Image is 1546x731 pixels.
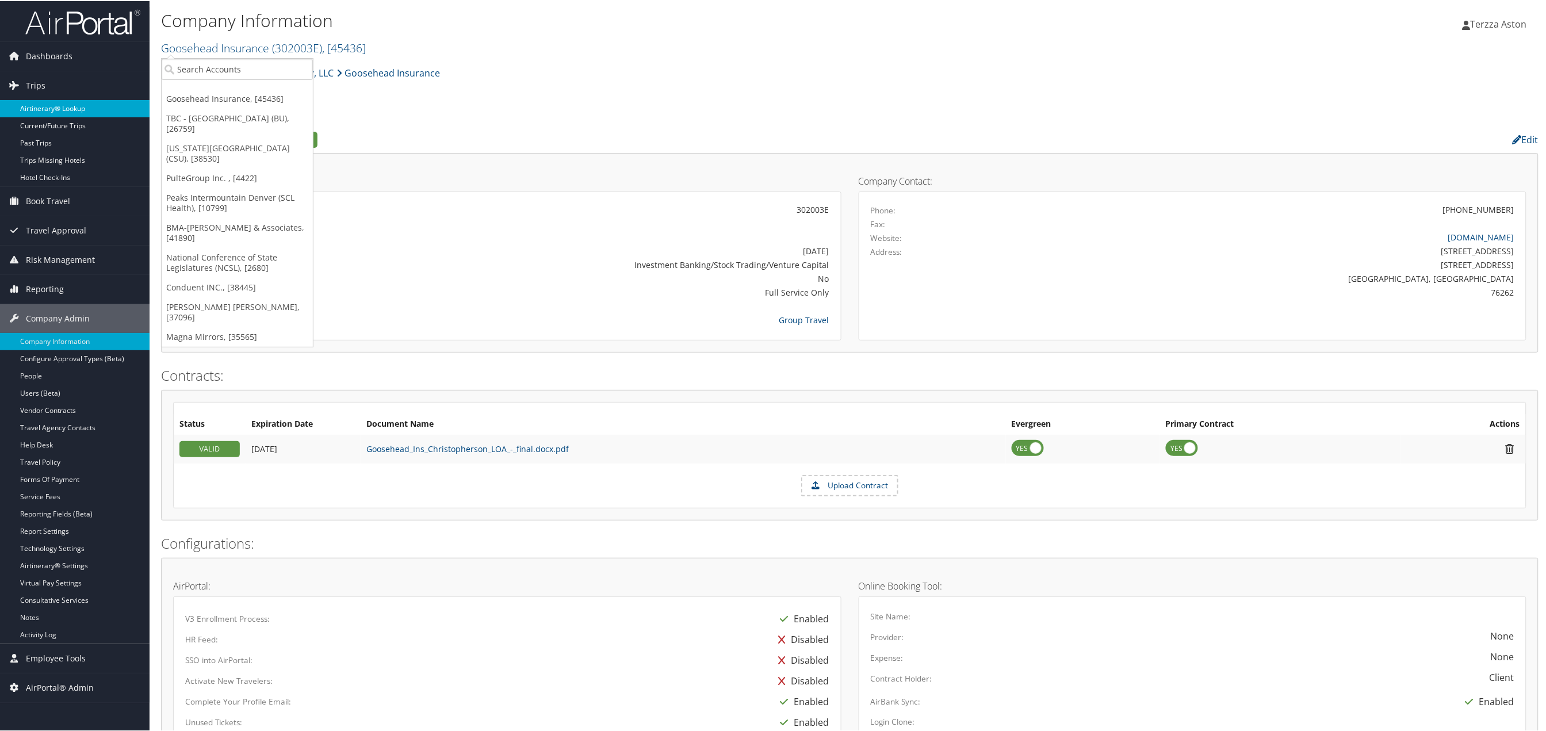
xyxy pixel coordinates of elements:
[779,313,829,324] a: Group Travel
[251,442,277,453] span: [DATE]
[185,653,252,665] label: SSO into AirPortal:
[26,215,86,244] span: Travel Approval
[871,217,886,229] label: Fax:
[162,296,313,326] a: [PERSON_NAME] [PERSON_NAME], [37096]
[871,204,896,215] label: Phone:
[1471,17,1527,29] span: Terzza Aston
[871,695,921,706] label: AirBank Sync:
[185,612,270,623] label: V3 Enrollment Process:
[773,649,829,669] div: Disabled
[272,39,322,55] span: ( 302003E )
[405,258,829,270] div: Investment Banking/Stock Trading/Venture Capital
[871,651,904,663] label: Expense:
[773,628,829,649] div: Disabled
[26,672,94,701] span: AirPortal® Admin
[361,413,1006,434] th: Document Name
[161,365,1539,384] h2: Contracts:
[174,413,246,434] th: Status
[161,39,366,55] a: Goosehead Insurance
[162,277,313,296] a: Conduent INC., [38445]
[775,690,829,711] div: Enabled
[1036,271,1514,284] div: [GEOGRAPHIC_DATA], [GEOGRAPHIC_DATA]
[26,274,64,303] span: Reporting
[1006,413,1160,434] th: Evergreen
[161,7,1080,32] h1: Company Information
[1490,669,1514,683] div: Client
[251,443,355,453] div: Add/Edit Date
[1513,132,1539,145] a: Edit
[871,630,904,642] label: Provider:
[405,202,829,215] div: 302003E
[1460,690,1514,711] div: Enabled
[162,326,313,346] a: Magna Mirrors, [35565]
[173,580,841,590] h4: AirPortal:
[26,244,95,273] span: Risk Management
[1036,258,1514,270] div: [STREET_ADDRESS]
[1491,649,1514,663] div: None
[773,669,829,690] div: Disabled
[162,137,313,167] a: [US_STATE][GEOGRAPHIC_DATA] (CSU), [38530]
[871,672,932,683] label: Contract Holder:
[775,607,829,628] div: Enabled
[26,70,45,99] span: Trips
[246,413,361,434] th: Expiration Date
[871,245,902,257] label: Address:
[26,643,86,672] span: Employee Tools
[322,39,366,55] span: , [ 45436 ]
[859,580,1527,590] h4: Online Booking Tool:
[859,175,1527,185] h4: Company Contact:
[1160,413,1401,434] th: Primary Contract
[802,475,897,495] label: Upload Contract
[161,128,1074,148] h2: Company Profile:
[162,58,313,79] input: Search Accounts
[1463,6,1539,40] a: Terzza Aston
[1500,442,1520,454] i: Remove Contract
[26,186,70,215] span: Book Travel
[871,715,915,726] label: Login Clone:
[366,442,569,453] a: Goosehead_Ins_Christopherson_LOA_-_final.docx.pdf
[336,60,440,83] a: Goosehead Insurance
[162,88,313,108] a: Goosehead Insurance, [45436]
[26,41,72,70] span: Dashboards
[1448,231,1514,242] a: [DOMAIN_NAME]
[871,231,902,243] label: Website:
[162,247,313,277] a: National Conference of State Legislatures (NCSL), [2680]
[162,217,313,247] a: BMA-[PERSON_NAME] & Associates, [41890]
[405,285,829,297] div: Full Service Only
[185,715,242,727] label: Unused Tickets:
[1491,628,1514,642] div: None
[405,271,829,284] div: No
[162,167,313,187] a: PulteGroup Inc. , [4422]
[26,303,90,332] span: Company Admin
[185,674,273,686] label: Activate New Travelers:
[161,533,1539,552] h2: Configurations:
[1443,202,1514,215] div: [PHONE_NUMBER]
[1036,244,1514,256] div: [STREET_ADDRESS]
[173,175,841,185] h4: Account Details:
[179,440,240,456] div: VALID
[162,108,313,137] a: TBC - [GEOGRAPHIC_DATA] (BU), [26759]
[162,187,313,217] a: Peaks Intermountain Denver (SCL Health), [10799]
[185,695,291,706] label: Complete Your Profile Email:
[405,244,829,256] div: [DATE]
[25,7,140,35] img: airportal-logo.png
[185,633,218,644] label: HR Feed:
[1036,285,1514,297] div: 76262
[871,610,911,621] label: Site Name:
[1401,413,1526,434] th: Actions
